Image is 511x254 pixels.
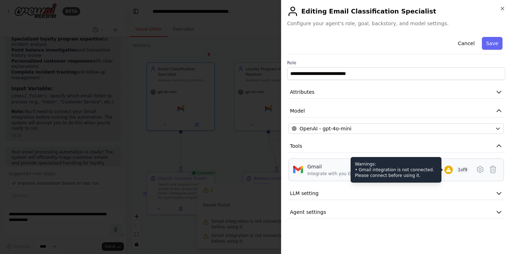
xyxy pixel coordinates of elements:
span: LLM setting [290,190,319,197]
span: Attributes [290,88,314,96]
span: Model [290,107,305,114]
h2: Editing Email Classification Specialist [287,6,505,17]
button: Attributes [287,86,505,99]
label: Role [287,60,505,66]
button: Delete tool [487,163,499,176]
button: Model [287,104,505,118]
button: Tools [287,140,505,153]
span: OpenAI - gpt-4o-mini [300,125,351,132]
div: Gmail [307,163,360,170]
img: Gmail [293,164,303,174]
button: LLM setting [287,187,505,200]
span: Tools [290,142,302,150]
span: Configure your agent's role, goal, backstory, and model settings. [287,20,505,27]
span: Agent settings [290,209,326,216]
div: Integrate with you Gmail [307,171,360,177]
div: Warnings: • Gmail integration is not connected. Please connect before using it. [351,157,441,183]
button: Cancel [454,37,479,50]
button: Save [482,37,502,50]
button: Agent settings [287,206,505,219]
button: Configure tool [474,163,487,176]
button: OpenAI - gpt-4o-mini [289,123,504,134]
span: 1 of 9 [456,166,469,173]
